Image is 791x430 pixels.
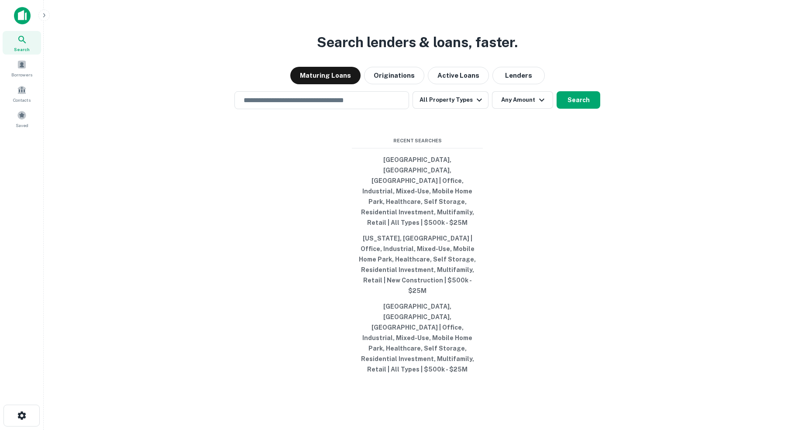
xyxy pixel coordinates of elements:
h3: Search lenders & loans, faster. [317,32,518,53]
button: [GEOGRAPHIC_DATA], [GEOGRAPHIC_DATA], [GEOGRAPHIC_DATA] | Office, Industrial, Mixed-Use, Mobile H... [352,152,483,230]
a: Saved [3,107,41,131]
a: Search [3,31,41,55]
iframe: Chat Widget [747,332,791,374]
img: capitalize-icon.png [14,7,31,24]
a: Contacts [3,82,41,105]
span: Contacts [13,96,31,103]
button: Maturing Loans [290,67,361,84]
button: Any Amount [492,91,553,109]
span: Saved [16,122,28,129]
a: Borrowers [3,56,41,80]
button: [GEOGRAPHIC_DATA], [GEOGRAPHIC_DATA], [GEOGRAPHIC_DATA] | Office, Industrial, Mixed-Use, Mobile H... [352,299,483,377]
span: Borrowers [11,71,32,78]
button: Active Loans [428,67,489,84]
button: Originations [364,67,424,84]
span: Recent Searches [352,137,483,144]
button: [US_STATE], [GEOGRAPHIC_DATA] | Office, Industrial, Mixed-Use, Mobile Home Park, Healthcare, Self... [352,230,483,299]
span: Search [14,46,30,53]
button: All Property Types [413,91,488,109]
button: Lenders [492,67,545,84]
button: Search [557,91,600,109]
